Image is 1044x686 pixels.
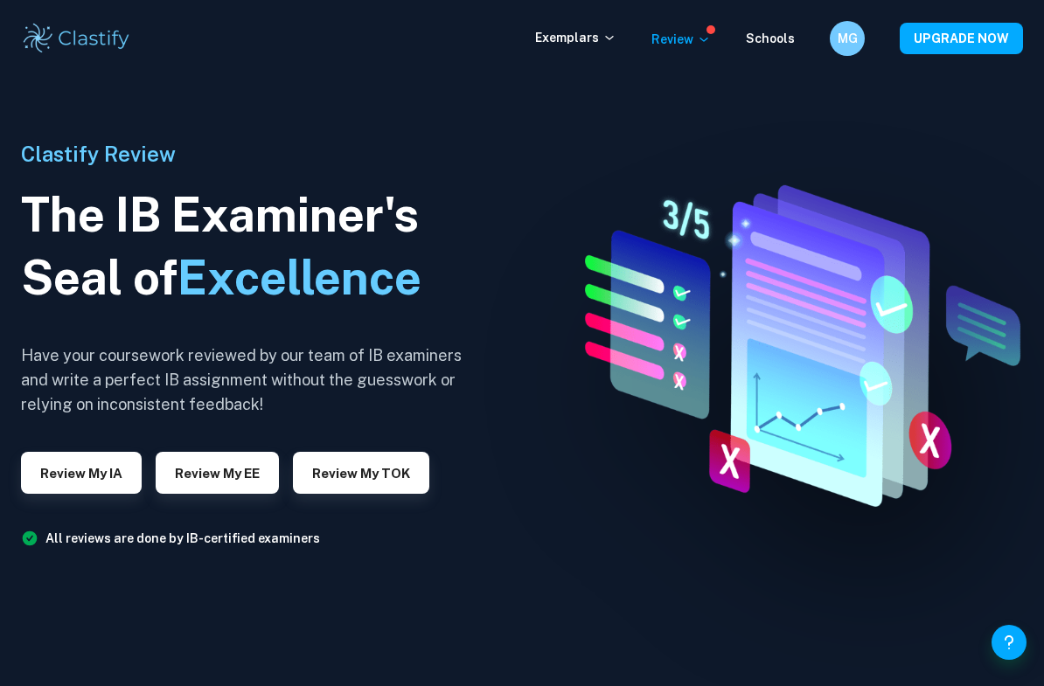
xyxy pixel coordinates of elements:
[746,31,795,45] a: Schools
[156,452,279,494] button: Review my EE
[293,452,429,494] button: Review my TOK
[21,21,132,56] img: Clastify logo
[543,170,1044,516] img: IA Review hero
[21,184,476,309] h1: The IB Examiner's Seal of
[838,29,858,48] h6: MG
[535,28,616,47] p: Exemplars
[992,625,1027,660] button: Help and Feedback
[21,452,142,494] button: Review my IA
[21,138,476,170] h6: Clastify Review
[900,23,1023,54] button: UPGRADE NOW
[651,30,711,49] p: Review
[45,531,320,545] a: All reviews are done by IB-certified examiners
[177,250,421,305] span: Excellence
[21,343,476,417] h6: Have your coursework reviewed by our team of IB examiners and write a perfect IB assignment witho...
[830,21,865,56] button: MG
